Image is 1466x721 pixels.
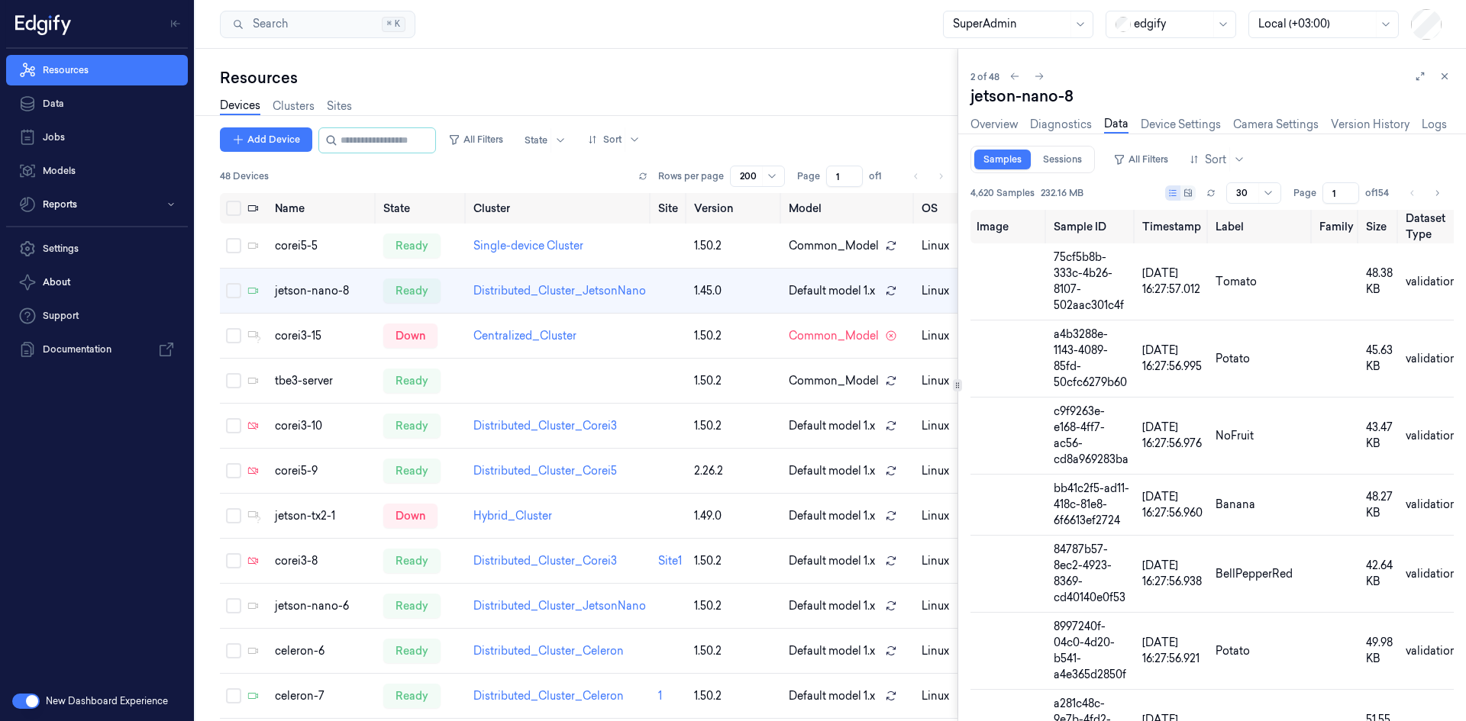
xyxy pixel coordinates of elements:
td: Banana [1209,475,1313,536]
div: jetson-nano-8 [970,85,1454,107]
div: 1.50.2 [694,238,777,254]
span: Search [247,16,288,32]
div: ready [383,369,441,393]
button: Select all [226,201,241,216]
a: Logs [1422,117,1447,133]
div: corei3-10 [275,418,371,434]
span: Default model 1.x [789,283,875,299]
a: Distributed_Cluster_Corei3 [473,554,617,568]
div: 1.50.2 [694,688,777,704]
a: Version History [1331,117,1409,133]
a: Sites [327,98,352,114]
button: Select row [226,598,241,613]
td: NoFruit [1209,398,1313,475]
nav: pagination [1402,182,1448,204]
button: Toggle Navigation [163,11,188,36]
span: [DATE] 16:27:56.960 [1142,490,1203,520]
span: 232.16 MB [1041,186,1083,200]
p: linux [922,238,971,254]
div: tbe3-server [275,373,371,389]
td: Potato [1209,613,1313,690]
button: Select row [226,688,241,703]
span: Default model 1.x [789,553,875,569]
div: jetson-tx2-1 [275,508,371,524]
a: Centralized_Cluster [473,329,576,343]
th: Size [1360,210,1400,243]
td: validation [1400,398,1463,475]
div: 2.26.2 [694,463,777,479]
p: linux [922,283,971,299]
button: Select row [226,283,241,298]
button: Search⌘K [220,11,415,38]
span: Default model 1.x [789,508,875,524]
span: 48 Devices [220,169,269,183]
td: 42.64 KB [1360,536,1400,613]
span: 4,620 Samples [970,186,1035,200]
span: [DATE] 16:27:56.976 [1142,420,1202,450]
td: validation [1400,243,1463,320]
span: Common_Model [789,238,879,254]
td: validation [1400,475,1463,536]
div: 84787b57-8ec2-4923-8369-cd40140e0f53 [1054,542,1130,606]
div: 75cf5b8b-333c-4b26-8107-502aac301c4f [1054,249,1130,314]
th: Sample ID [1048,210,1136,243]
div: jetson-nano-8 [275,283,371,299]
p: linux [922,598,971,614]
span: Default model 1.x [789,643,875,659]
div: a4b3288e-1143-4089-85fd-50cfc6279b60 [1054,327,1130,391]
p: linux [922,508,971,524]
div: ready [383,684,441,708]
button: Select row [226,553,241,568]
a: Devices [220,98,260,115]
div: 1.50.2 [694,418,777,434]
div: 1.49.0 [694,508,777,524]
th: Label [1209,210,1313,243]
a: Documentation [6,334,188,365]
a: Data [1104,116,1129,134]
span: Default model 1.x [789,598,875,614]
a: Sessions [1034,150,1091,169]
a: Resources [6,55,188,85]
a: Models [6,156,188,186]
a: Hybrid_Cluster [473,509,552,523]
a: Single-device Cluster [473,239,583,253]
a: Jobs [6,122,188,153]
td: 48.27 KB [1360,475,1400,536]
p: Rows per page [658,169,724,183]
a: Diagnostics [1030,117,1092,133]
th: Cluster [467,193,652,224]
td: 48.38 KB [1360,243,1400,320]
td: Potato [1209,320,1313,398]
button: Select row [226,643,241,658]
span: [DATE] 16:27:57.012 [1142,266,1200,296]
div: 1.45.0 [694,283,777,299]
div: Resources [220,67,957,89]
a: Device Settings [1141,117,1221,133]
button: Add Device [220,127,312,152]
div: jetson-nano-6 [275,598,371,614]
a: 1 [658,689,662,703]
td: 49.98 KB [1360,613,1400,690]
button: Select row [226,463,241,478]
a: Support [6,301,188,331]
span: [DATE] 16:27:56.938 [1142,558,1202,588]
span: Default model 1.x [789,688,875,704]
div: 1.50.2 [694,598,777,614]
div: corei5-5 [275,238,371,254]
button: Go to next page [1426,182,1448,204]
a: Samples [974,150,1031,169]
a: Overview [970,117,1018,133]
th: OS [915,193,977,224]
div: ready [383,594,441,618]
div: c9f9263e-e168-4ff7-ac56-cd8a969283ba [1054,404,1130,468]
span: Default model 1.x [789,418,875,434]
span: Default model 1.x [789,463,875,479]
th: Site [652,193,688,224]
div: 8997240f-04c0-4d20-b541-a4e365d2850f [1054,619,1130,683]
a: Distributed_Cluster_Celeron [473,689,624,703]
div: ready [383,549,441,573]
button: Select row [226,328,241,343]
p: linux [922,463,971,479]
p: linux [922,553,971,569]
button: Reports [6,189,188,220]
